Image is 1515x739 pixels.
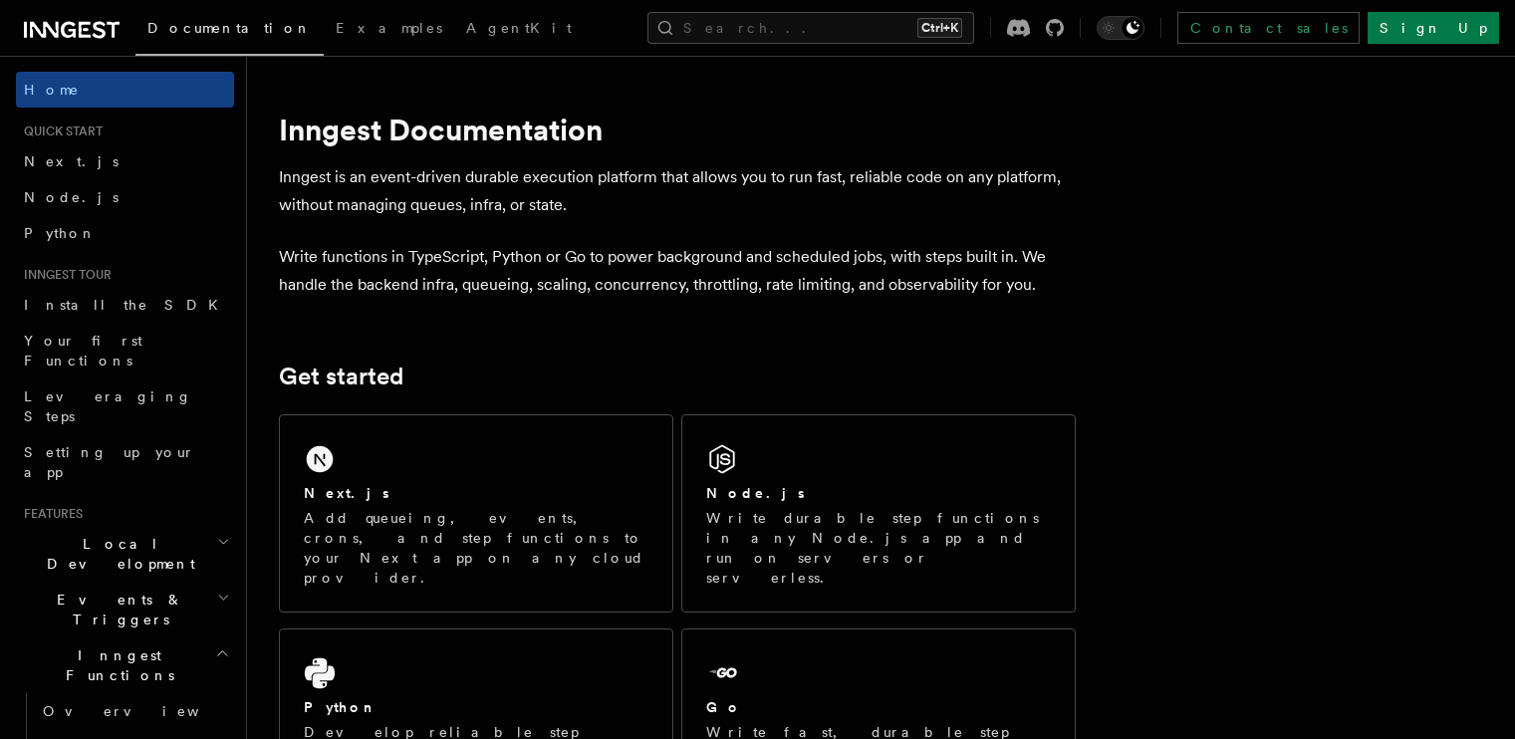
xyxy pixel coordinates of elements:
[16,378,234,434] a: Leveraging Steps
[279,363,403,390] a: Get started
[279,414,673,613] a: Next.jsAdd queueing, events, crons, and step functions to your Next app on any cloud provider.
[16,506,83,522] span: Features
[279,163,1076,219] p: Inngest is an event-driven durable execution platform that allows you to run fast, reliable code ...
[24,444,195,480] span: Setting up your app
[24,153,119,169] span: Next.js
[454,6,584,54] a: AgentKit
[16,143,234,179] a: Next.js
[16,123,103,139] span: Quick start
[304,483,389,503] h2: Next.js
[279,112,1076,147] h1: Inngest Documentation
[681,414,1076,613] a: Node.jsWrite durable step functions in any Node.js app and run on servers or serverless.
[16,582,234,637] button: Events & Triggers
[24,225,97,241] span: Python
[466,20,572,36] span: AgentKit
[647,12,974,44] button: Search...Ctrl+K
[16,637,234,693] button: Inngest Functions
[706,697,742,717] h2: Go
[16,215,234,251] a: Python
[16,323,234,378] a: Your first Functions
[1368,12,1499,44] a: Sign Up
[24,189,119,205] span: Node.js
[917,18,962,38] kbd: Ctrl+K
[16,287,234,323] a: Install the SDK
[16,534,217,574] span: Local Development
[16,526,234,582] button: Local Development
[16,645,215,685] span: Inngest Functions
[1097,16,1144,40] button: Toggle dark mode
[304,508,648,588] p: Add queueing, events, crons, and step functions to your Next app on any cloud provider.
[147,20,312,36] span: Documentation
[324,6,454,54] a: Examples
[336,20,442,36] span: Examples
[16,72,234,108] a: Home
[706,508,1051,588] p: Write durable step functions in any Node.js app and run on servers or serverless.
[16,179,234,215] a: Node.js
[35,693,234,729] a: Overview
[135,6,324,56] a: Documentation
[24,388,192,424] span: Leveraging Steps
[304,697,378,717] h2: Python
[1177,12,1360,44] a: Contact sales
[24,297,230,313] span: Install the SDK
[16,267,112,283] span: Inngest tour
[706,483,805,503] h2: Node.js
[16,590,217,629] span: Events & Triggers
[279,243,1076,299] p: Write functions in TypeScript, Python or Go to power background and scheduled jobs, with steps bu...
[24,333,142,369] span: Your first Functions
[43,703,248,719] span: Overview
[16,434,234,490] a: Setting up your app
[24,80,80,100] span: Home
